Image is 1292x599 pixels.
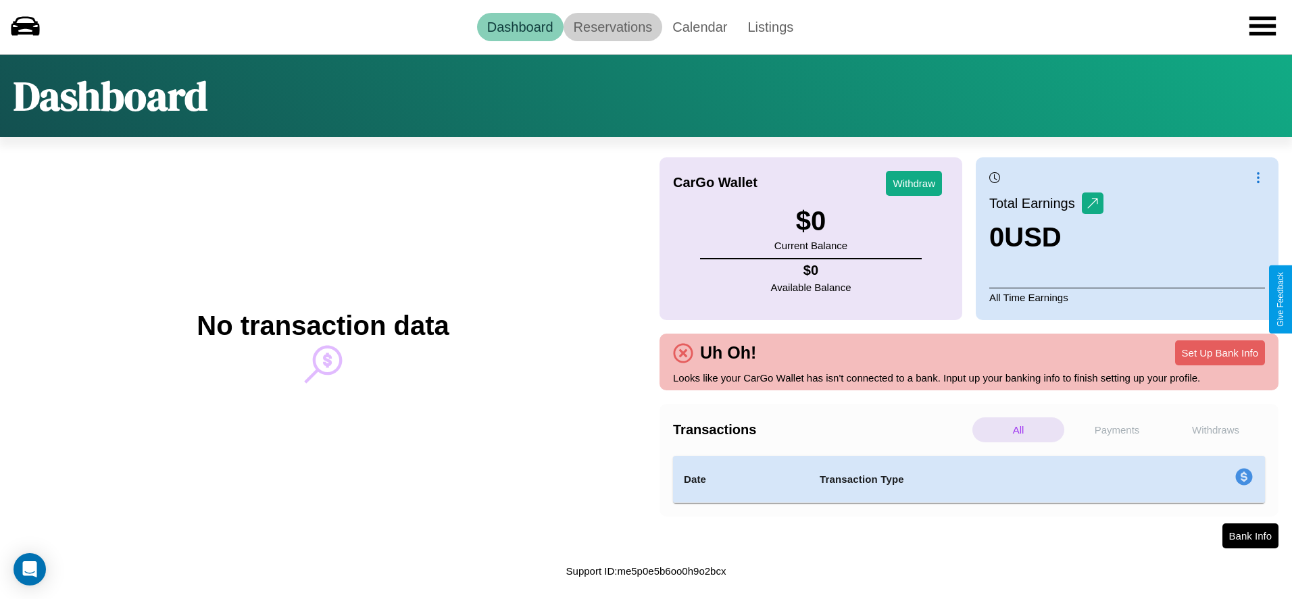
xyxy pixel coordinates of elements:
a: Listings [737,13,803,41]
h4: Transactions [673,422,969,438]
a: Calendar [662,13,737,41]
p: All [972,417,1064,442]
div: Open Intercom Messenger [14,553,46,585]
button: Set Up Bank Info [1175,340,1265,365]
p: Support ID: me5p0e5b6oo0h9o2bcx [566,562,726,580]
p: Available Balance [771,278,851,296]
table: simple table [673,456,1265,503]
h2: No transaction data [197,311,449,341]
h4: $ 0 [771,263,851,278]
button: Withdraw [886,171,942,196]
p: Withdraws [1170,417,1262,442]
h4: CarGo Wallet [673,175,757,190]
button: Bank Info [1222,523,1278,548]
a: Dashboard [477,13,564,41]
div: Give Feedback [1276,272,1285,327]
h3: 0 USD [989,222,1103,253]
h4: Transaction Type [820,471,1125,488]
a: Reservations [564,13,663,41]
p: Total Earnings [989,191,1082,215]
p: Payments [1071,417,1163,442]
h3: $ 0 [774,206,847,236]
h1: Dashboard [14,68,207,124]
p: All Time Earnings [989,288,1265,307]
p: Looks like your CarGo Wallet has isn't connected to a bank. Input up your banking info to finish ... [673,369,1265,387]
p: Current Balance [774,236,847,255]
h4: Uh Oh! [693,343,763,363]
h4: Date [684,471,798,488]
